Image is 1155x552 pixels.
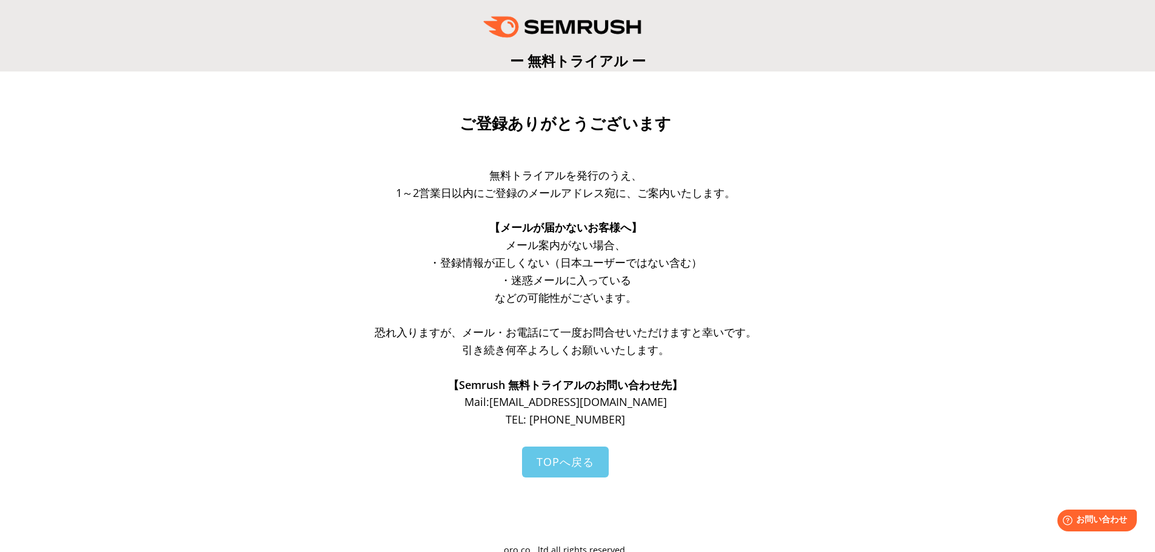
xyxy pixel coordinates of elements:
[462,342,669,357] span: 引き続き何卒よろしくお願いいたします。
[396,185,735,200] span: 1～2営業日以内にご登録のメールアドレス宛に、ご案内いたします。
[489,220,642,234] span: 【メールが届かないお客様へ】
[375,325,757,339] span: 恐れ入りますが、メール・お電話にて一度お問合せいただけますと幸いです。
[500,273,631,287] span: ・迷惑メールに入っている
[460,115,671,133] span: ご登録ありがとうございます
[506,238,626,252] span: メール案内がない場合、
[522,447,609,477] a: TOPへ戻る
[448,377,683,392] span: 【Semrush 無料トライアルのお問い合わせ先】
[489,168,642,182] span: 無料トライアルを発行のうえ、
[1047,505,1142,539] iframe: Help widget launcher
[495,290,637,305] span: などの可能性がございます。
[429,255,702,270] span: ・登録情報が正しくない（日本ユーザーではない含む）
[464,394,667,409] span: Mail: [EMAIL_ADDRESS][DOMAIN_NAME]
[506,412,625,427] span: TEL: [PHONE_NUMBER]
[510,51,646,70] span: ー 無料トライアル ー
[537,454,594,469] span: TOPへ戻る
